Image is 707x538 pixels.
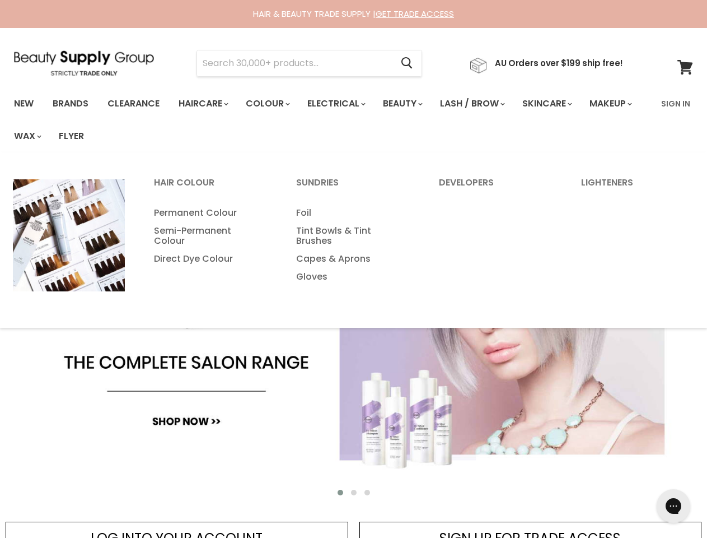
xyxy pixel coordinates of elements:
a: Direct Dye Colour [140,250,280,268]
a: Makeup [581,92,639,115]
a: Hair Colour [140,174,280,202]
a: Haircare [170,92,235,115]
a: Tint Bowls & Tint Brushes [282,222,422,250]
a: Wax [6,124,48,148]
a: New [6,92,42,115]
a: Semi-Permanent Colour [140,222,280,250]
a: Sundries [282,174,422,202]
a: Brands [44,92,97,115]
a: GET TRADE ACCESS [376,8,454,20]
a: Electrical [299,92,372,115]
a: Sign In [654,92,697,115]
a: Developers [425,174,565,202]
ul: Main menu [282,204,422,286]
iframe: Gorgias live chat messenger [651,485,696,527]
a: Colour [237,92,297,115]
input: Search [197,50,392,76]
a: Skincare [514,92,579,115]
a: Clearance [99,92,168,115]
a: Lighteners [567,174,707,202]
a: Foil [282,204,422,222]
a: Gloves [282,268,422,286]
a: Capes & Aprons [282,250,422,268]
a: Beauty [374,92,429,115]
a: Flyer [50,124,92,148]
a: Lash / Brow [432,92,512,115]
form: Product [196,50,422,77]
a: Permanent Colour [140,204,280,222]
ul: Main menu [6,87,654,152]
button: Search [392,50,422,76]
ul: Main menu [140,204,280,268]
